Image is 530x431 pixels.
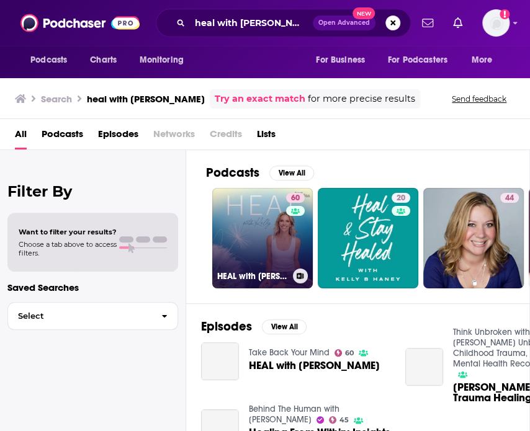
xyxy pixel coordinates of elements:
img: User Profile [482,9,510,37]
a: HEAL with Kelly Gores [201,342,239,380]
span: Monitoring [139,51,183,69]
a: Charts [82,48,124,72]
button: Show profile menu [482,9,510,37]
a: Episodes [98,124,138,149]
a: Show notifications dropdown [448,12,467,33]
span: Open Advanced [318,20,370,26]
span: 60 [345,350,354,356]
a: 20 [392,193,410,203]
img: Podchaser - Follow, Share and Rate Podcasts [20,11,140,35]
h3: HEAL with [PERSON_NAME] [217,271,288,282]
button: Open AdvancedNew [313,16,375,30]
a: Lists [257,124,276,149]
p: Saved Searches [7,282,178,293]
a: All [15,124,27,149]
span: 20 [397,192,405,205]
span: Charts [90,51,117,69]
a: 60HEAL with [PERSON_NAME] [212,188,313,288]
span: New [353,7,375,19]
a: 44 [500,193,519,203]
a: Podcasts [42,124,83,149]
a: PodcastsView All [206,165,314,180]
h3: Search [41,93,72,105]
span: More [472,51,493,69]
a: Kelly Gores - Heal | Trauma Healing Podcast [405,348,443,386]
h2: Episodes [201,319,252,334]
button: Send feedback [448,94,510,104]
input: Search podcasts, credits, & more... [190,13,313,33]
span: For Podcasters [388,51,447,69]
span: Networks [153,124,195,149]
a: Behind The Human with Marc Champagne [249,404,339,425]
span: For Business [316,51,365,69]
h3: heal with [PERSON_NAME] [87,93,205,105]
a: Show notifications dropdown [417,12,438,33]
span: for more precise results [308,92,415,106]
a: Take Back Your Mind [249,347,330,358]
h2: Filter By [7,182,178,200]
a: 44 [423,188,524,288]
button: Select [7,302,178,330]
span: Want to filter your results? [19,228,117,236]
a: Try an exact match [215,92,305,106]
a: EpisodesView All [201,319,307,334]
a: HEAL with Kelly Gores [249,360,380,371]
h2: Podcasts [206,165,259,180]
button: open menu [22,48,83,72]
span: Podcasts [30,51,67,69]
button: open menu [380,48,465,72]
span: Select [8,312,151,320]
span: Choose a tab above to access filters. [19,240,117,257]
button: open menu [130,48,199,72]
button: View All [269,166,314,180]
a: 20 [318,188,418,288]
a: 45 [329,416,349,424]
button: View All [262,319,307,334]
a: 60 [286,193,305,203]
span: HEAL with [PERSON_NAME] [249,360,380,371]
span: Credits [210,124,242,149]
a: 60 [335,349,354,357]
span: Logged in as nicole.koremenos [482,9,510,37]
span: 60 [291,192,300,205]
button: open menu [463,48,508,72]
span: 44 [505,192,514,205]
div: Search podcasts, credits, & more... [156,9,411,37]
span: 45 [339,417,349,423]
svg: Add a profile image [500,9,510,19]
button: open menu [307,48,380,72]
